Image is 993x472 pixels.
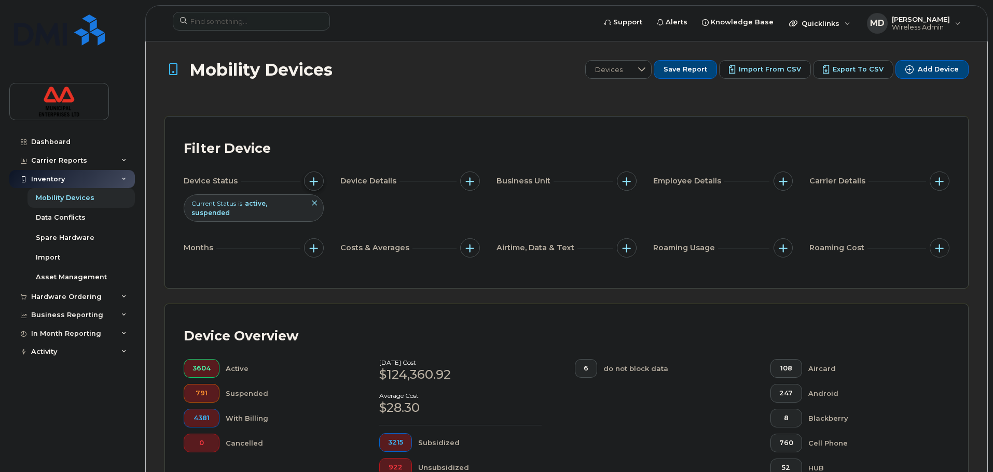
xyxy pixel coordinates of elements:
[189,61,333,79] span: Mobility Devices
[340,242,412,253] span: Costs & Averages
[379,433,412,452] button: 3215
[191,199,236,208] span: Current Status
[664,65,707,74] span: Save Report
[895,60,969,79] button: Add Device
[770,409,802,427] button: 8
[779,464,793,472] span: 52
[809,242,867,253] span: Roaming Cost
[184,176,241,187] span: Device Status
[603,359,738,378] div: do not block data
[184,323,298,350] div: Device Overview
[226,409,347,427] div: With Billing
[245,199,267,207] span: active
[654,60,717,79] button: Save Report
[226,359,347,378] div: Active
[192,414,211,422] span: 4381
[192,389,211,397] span: 791
[226,384,347,403] div: Suspended
[653,176,724,187] span: Employee Details
[833,65,884,74] span: Export to CSV
[496,242,577,253] span: Airtime, Data & Text
[584,364,588,373] span: 6
[184,359,219,378] button: 3604
[779,389,793,397] span: 247
[575,359,597,378] button: 6
[813,60,893,79] button: Export to CSV
[779,364,793,373] span: 108
[192,439,211,447] span: 0
[226,434,347,452] div: Cancelled
[719,60,811,79] button: Import from CSV
[779,414,793,422] span: 8
[586,61,632,79] span: Devices
[770,359,802,378] button: 108
[238,199,242,208] span: is
[184,434,219,452] button: 0
[184,135,271,162] div: Filter Device
[379,366,542,383] div: $124,360.92
[388,438,403,447] span: 3215
[808,384,933,403] div: Android
[809,176,868,187] span: Carrier Details
[191,209,230,217] span: suspended
[379,392,542,399] h4: Average cost
[739,65,801,74] span: Import from CSV
[192,364,211,373] span: 3604
[770,434,802,452] button: 760
[340,176,399,187] span: Device Details
[388,463,403,471] span: 922
[808,434,933,452] div: Cell Phone
[379,399,542,417] div: $28.30
[770,384,802,403] button: 247
[808,359,933,378] div: Aircard
[184,242,216,253] span: Months
[918,65,959,74] span: Add Device
[808,409,933,427] div: Blackberry
[379,359,542,366] h4: [DATE] cost
[779,439,793,447] span: 760
[184,384,219,403] button: 791
[184,409,219,427] button: 4381
[418,433,542,452] div: Subsidized
[496,176,554,187] span: Business Unit
[653,242,718,253] span: Roaming Usage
